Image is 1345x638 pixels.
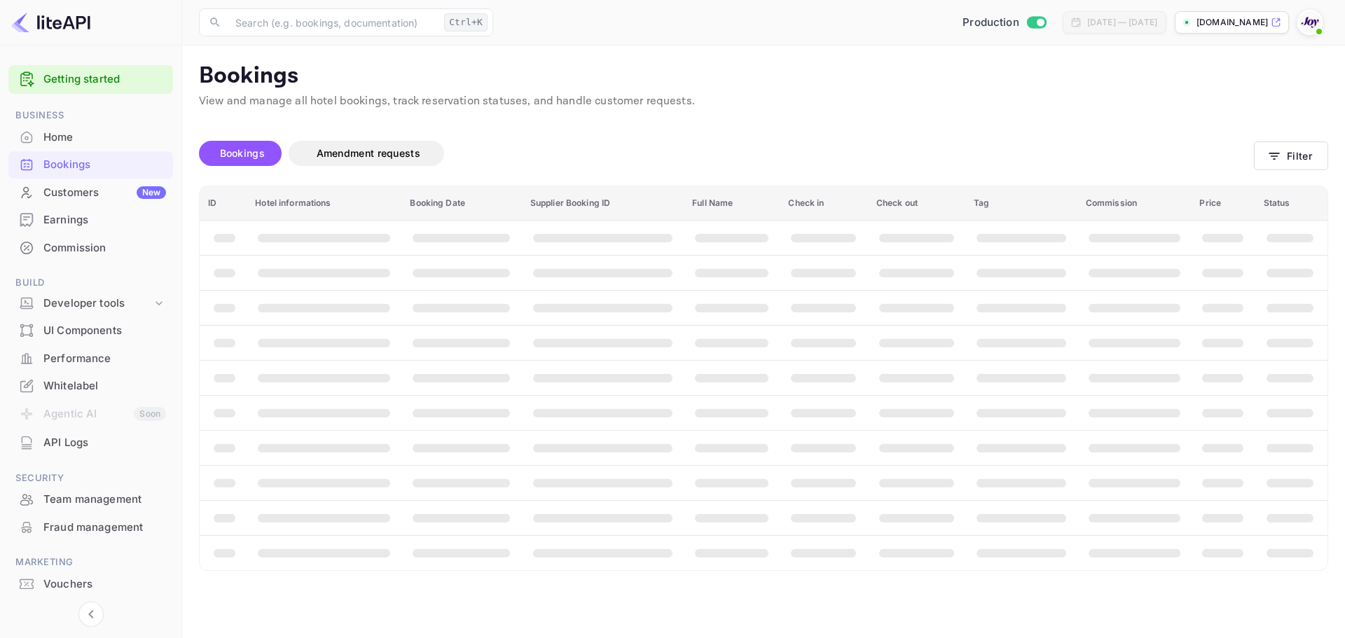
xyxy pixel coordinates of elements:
[1087,16,1157,29] div: [DATE] — [DATE]
[8,124,173,151] div: Home
[8,108,173,123] span: Business
[8,555,173,570] span: Marketing
[401,186,521,221] th: Booking Date
[43,71,166,88] a: Getting started
[43,185,166,201] div: Customers
[11,11,90,34] img: LiteAPI logo
[43,351,166,367] div: Performance
[43,576,166,592] div: Vouchers
[8,317,173,345] div: UI Components
[43,323,166,339] div: UI Components
[8,429,173,457] div: API Logs
[957,15,1051,31] div: Switch to Sandbox mode
[43,378,166,394] div: Whitelabel
[8,571,173,597] a: Vouchers
[43,435,166,451] div: API Logs
[8,291,173,316] div: Developer tools
[8,235,173,261] a: Commission
[1299,11,1321,34] img: With Joy
[43,240,166,256] div: Commission
[220,147,265,159] span: Bookings
[43,157,166,173] div: Bookings
[8,486,173,513] div: Team management
[78,602,104,627] button: Collapse navigation
[8,207,173,233] a: Earnings
[8,65,173,94] div: Getting started
[1191,186,1255,221] th: Price
[43,212,166,228] div: Earnings
[8,151,173,179] div: Bookings
[8,207,173,234] div: Earnings
[8,179,173,207] div: CustomersNew
[1254,141,1328,170] button: Filter
[8,471,173,486] span: Security
[8,235,173,262] div: Commission
[317,147,420,159] span: Amendment requests
[199,62,1328,90] p: Bookings
[965,186,1077,221] th: Tag
[868,186,965,221] th: Check out
[1255,186,1327,221] th: Status
[137,186,166,199] div: New
[8,514,173,540] a: Fraud management
[8,429,173,455] a: API Logs
[1196,16,1268,29] p: [DOMAIN_NAME]
[1077,186,1192,221] th: Commission
[8,373,173,398] a: Whitelabel
[8,345,173,373] div: Performance
[247,186,401,221] th: Hotel informations
[963,15,1019,31] span: Production
[227,8,439,36] input: Search (e.g. bookings, documentation)
[522,186,684,221] th: Supplier Booking ID
[444,13,488,32] div: Ctrl+K
[8,345,173,371] a: Performance
[200,186,1327,570] table: booking table
[684,186,780,221] th: Full Name
[8,317,173,343] a: UI Components
[8,275,173,291] span: Build
[8,373,173,400] div: Whitelabel
[8,486,173,512] a: Team management
[200,186,247,221] th: ID
[199,93,1328,110] p: View and manage all hotel bookings, track reservation statuses, and handle customer requests.
[199,141,1254,166] div: account-settings tabs
[8,514,173,541] div: Fraud management
[43,520,166,536] div: Fraud management
[780,186,867,221] th: Check in
[43,492,166,508] div: Team management
[8,151,173,177] a: Bookings
[43,296,152,312] div: Developer tools
[8,571,173,598] div: Vouchers
[8,179,173,205] a: CustomersNew
[8,124,173,150] a: Home
[43,130,166,146] div: Home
